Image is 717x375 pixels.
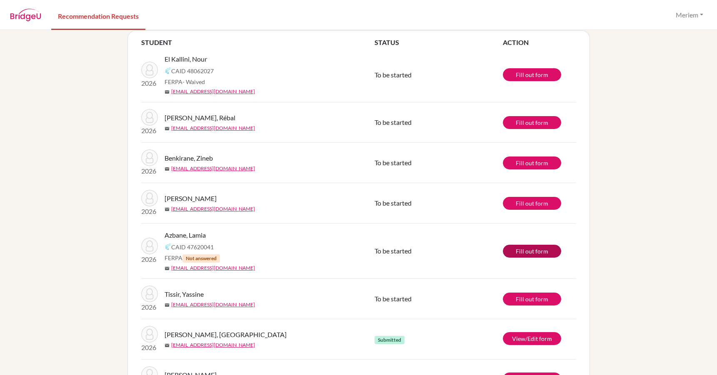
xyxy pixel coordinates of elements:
span: [PERSON_NAME] [165,194,217,204]
img: Tissir, Yassine [141,286,158,302]
span: CAID 48062027 [171,67,214,75]
span: mail [165,266,170,271]
a: [EMAIL_ADDRESS][DOMAIN_NAME] [171,341,255,349]
a: Fill out form [503,116,561,129]
span: FERPA [165,77,205,86]
a: [EMAIL_ADDRESS][DOMAIN_NAME] [171,124,255,132]
span: CAID 47620041 [171,243,214,251]
p: 2026 [141,206,158,216]
span: mail [165,303,170,308]
span: - Waived [182,78,205,85]
a: Fill out form [503,156,561,169]
a: Fill out form [503,197,561,210]
a: View/Edit form [503,332,561,345]
span: To be started [375,159,412,166]
span: mail [165,207,170,212]
a: Fill out form [503,68,561,81]
span: To be started [375,71,412,79]
img: Alahmad, Rashed [141,190,158,206]
th: ACTION [503,37,576,47]
span: To be started [375,295,412,303]
a: Fill out form [503,293,561,305]
span: Benkirane, Zineb [165,153,213,163]
span: To be started [375,247,412,255]
a: [EMAIL_ADDRESS][DOMAIN_NAME] [171,205,255,213]
a: [EMAIL_ADDRESS][DOMAIN_NAME] [171,165,255,172]
a: [EMAIL_ADDRESS][DOMAIN_NAME] [171,88,255,95]
span: Not answered [182,254,220,263]
p: 2026 [141,166,158,176]
p: 2026 [141,343,158,353]
a: [EMAIL_ADDRESS][DOMAIN_NAME] [171,264,255,272]
img: Benkirane, Zineb [141,149,158,166]
img: Common App logo [165,67,171,74]
p: 2026 [141,126,158,136]
button: Meriem [672,7,707,23]
span: mail [165,343,170,348]
span: El Kallini, Nour [165,54,207,64]
th: STUDENT [141,37,375,47]
p: 2026 [141,254,158,264]
a: Fill out form [503,245,561,258]
span: [PERSON_NAME], Rébal [165,113,235,123]
span: FERPA [165,253,220,263]
img: Al Alami, Hala [141,326,158,343]
img: Azbane, Lamia [141,238,158,254]
span: mail [165,126,170,131]
span: Tissir, Yassine [165,289,204,299]
a: Recommendation Requests [51,1,145,30]
img: El Kallini, Nour [141,62,158,78]
img: Ali Kacem Hammoud, Rébal [141,109,158,126]
p: 2026 [141,78,158,88]
span: To be started [375,118,412,126]
span: Azbane, Lamia [165,230,206,240]
th: STATUS [375,37,503,47]
img: Common App logo [165,243,171,250]
img: BridgeU logo [10,9,41,21]
span: [PERSON_NAME], [GEOGRAPHIC_DATA] [165,330,287,340]
span: mail [165,89,170,94]
span: Submitted [375,336,405,344]
span: mail [165,166,170,171]
span: To be started [375,199,412,207]
p: 2026 [141,302,158,312]
a: [EMAIL_ADDRESS][DOMAIN_NAME] [171,301,255,308]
